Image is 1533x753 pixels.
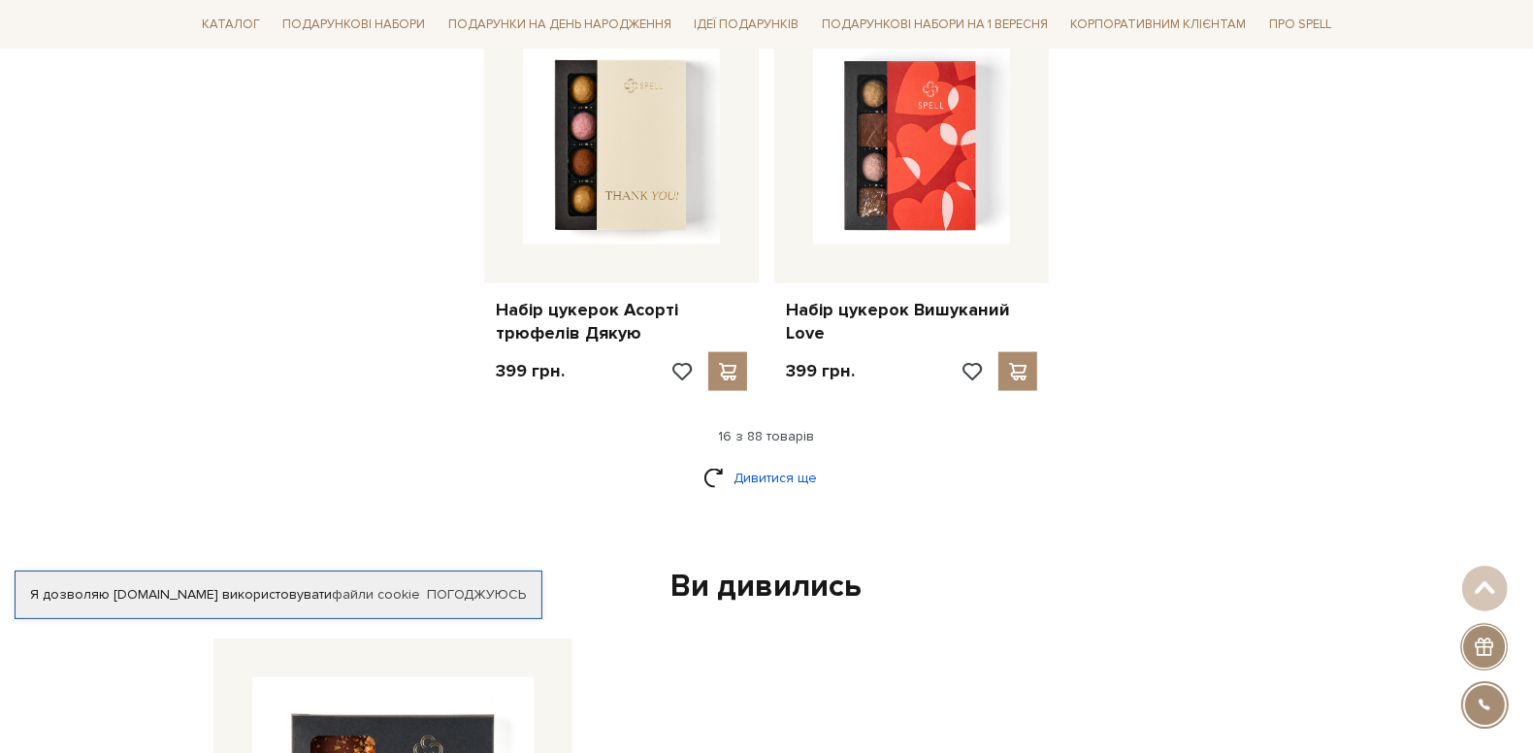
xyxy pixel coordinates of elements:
[186,428,1347,445] div: 16 з 88 товарів
[814,8,1056,41] a: Подарункові набори на 1 Вересня
[786,360,855,382] p: 399 грн.
[276,10,434,40] a: Подарункові набори
[440,10,679,40] a: Подарунки на День народження
[16,586,541,604] div: Я дозволяю [DOMAIN_NAME] використовувати
[703,461,830,495] a: Дивитися ще
[496,360,565,382] p: 399 грн.
[1261,10,1339,40] a: Про Spell
[786,299,1037,344] a: Набір цукерок Вишуканий Love
[496,299,747,344] a: Набір цукерок Асорті трюфелів Дякую
[194,10,268,40] a: Каталог
[1063,8,1255,41] a: Корпоративним клієнтам
[427,586,526,604] a: Погоджуюсь
[332,586,420,603] a: файли cookie
[687,10,807,40] a: Ідеї подарунків
[206,567,1327,607] div: Ви дивились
